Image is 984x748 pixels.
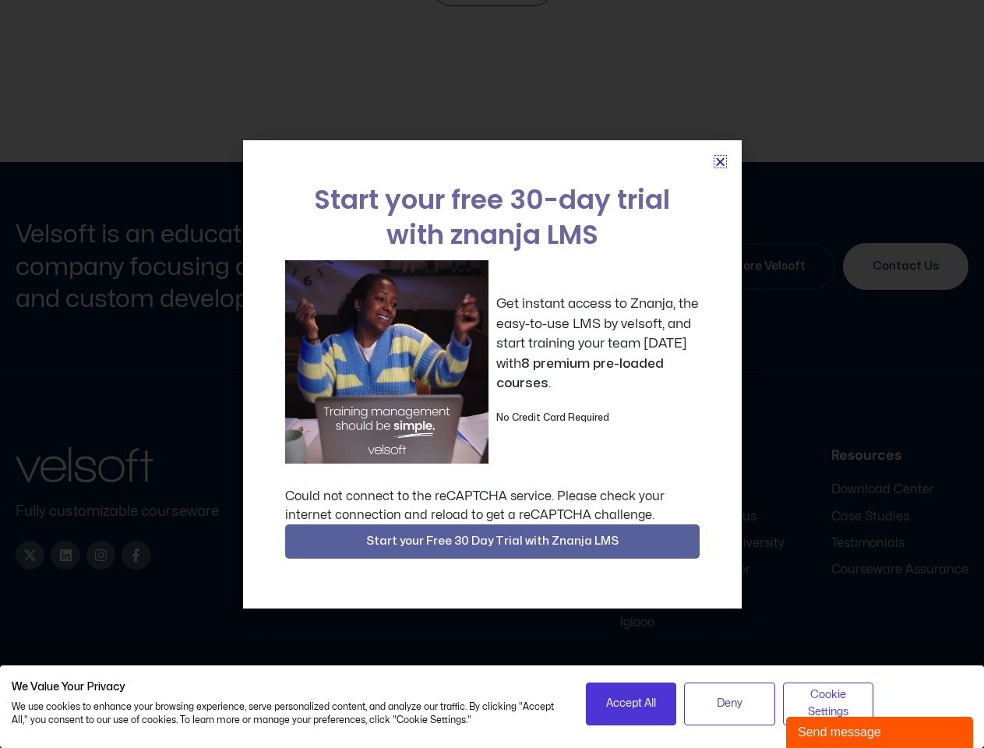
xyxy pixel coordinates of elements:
button: Deny all cookies [684,683,775,725]
strong: 8 premium pre-loaded courses [496,357,664,390]
span: Cookie Settings [793,686,864,722]
button: Accept all cookies [586,683,677,725]
iframe: chat widget [786,714,976,748]
a: Close [714,156,726,168]
img: a woman sitting at her laptop dancing [285,260,488,464]
p: We use cookies to enhance your browsing experience, serve personalized content, and analyze our t... [12,700,563,727]
span: Accept All [606,695,656,712]
h2: We Value Your Privacy [12,680,563,694]
button: Adjust cookie preferences [783,683,874,725]
p: Get instant access to Znanja, the easy-to-use LMS by velsoft, and start training your team [DATE]... [496,294,700,393]
strong: No Credit Card Required [496,413,609,422]
h2: Start your free 30-day trial with znanja LMS [285,182,700,252]
span: Start your Free 30 Day Trial with Znanja LMS [366,532,619,551]
div: Could not connect to the reCAPTCHA service. Please check your internet connection and reload to g... [285,487,700,524]
button: Start your Free 30 Day Trial with Znanja LMS [285,524,700,559]
span: Deny [717,695,742,712]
